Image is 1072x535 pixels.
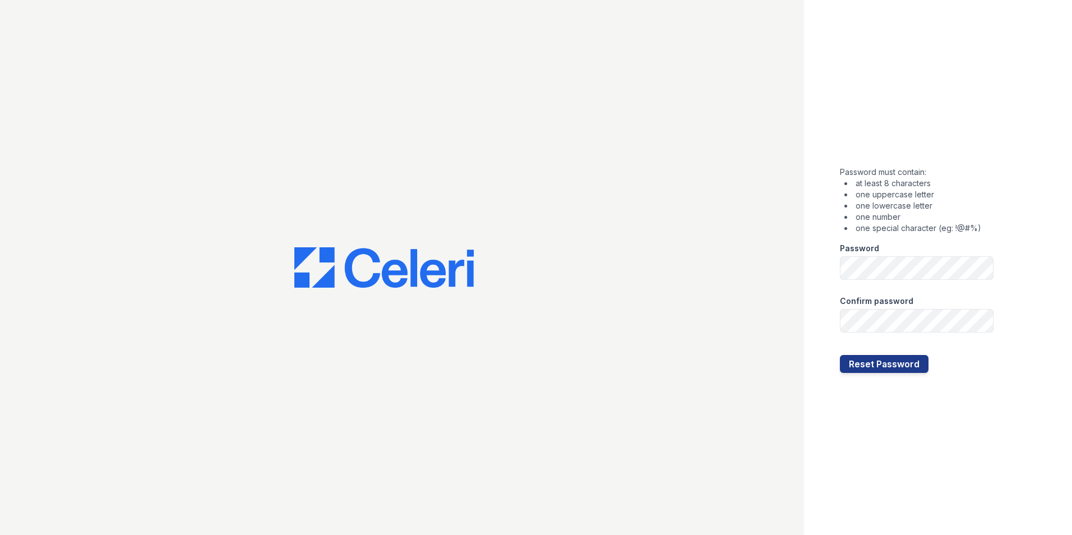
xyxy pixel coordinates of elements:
label: Confirm password [840,296,913,307]
div: Password must contain: [840,167,994,234]
li: one lowercase letter [844,200,994,211]
img: CE_Logo_Blue-a8612792a0a2168367f1c8372b55b34899dd931a85d93a1a3d3e32e68fde9ad4.png [294,247,474,288]
li: at least 8 characters [844,178,994,189]
li: one special character (eg: !@#%) [844,223,994,234]
li: one uppercase letter [844,189,994,200]
li: one number [844,211,994,223]
button: Reset Password [840,355,928,373]
label: Password [840,243,879,254]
